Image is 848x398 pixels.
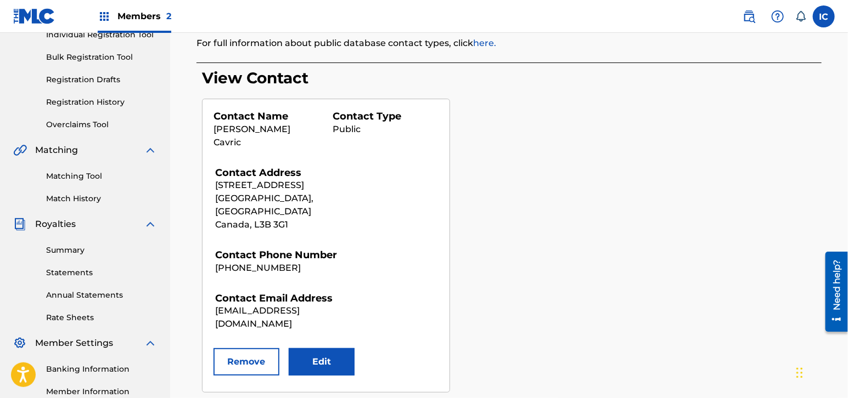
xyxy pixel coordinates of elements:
[46,52,157,63] a: Bulk Registration Tool
[13,144,27,157] img: Matching
[767,5,789,27] div: Help
[333,110,439,123] h5: Contact Type
[215,304,375,331] p: [EMAIL_ADDRESS][DOMAIN_NAME]
[202,69,822,88] h3: View Contact
[46,119,157,130] a: Overclaims Tool
[214,110,319,123] h5: Contact Name
[215,249,375,261] h5: Contact Phone Number
[796,356,803,389] div: Drag
[46,386,157,397] a: Member Information
[98,10,111,23] img: Top Rightsholders
[13,337,26,350] img: Member Settings
[13,8,55,24] img: MLC Logo
[771,10,784,23] img: help
[215,261,375,275] p: [PHONE_NUMBER]
[813,5,835,27] div: User Menu
[35,337,113,350] span: Member Settings
[215,218,375,231] p: Canada, L3B 3G1
[46,312,157,323] a: Rate Sheets
[46,363,157,375] a: Banking Information
[46,245,157,256] a: Summary
[46,74,157,86] a: Registration Drafts
[13,218,26,231] img: Royalties
[144,218,157,231] img: expand
[117,10,171,22] span: Members
[214,348,279,376] button: Remove
[35,218,76,231] span: Royalties
[166,11,171,21] span: 2
[196,37,678,50] p: For full information about public database contact types, click
[473,38,496,48] a: here.
[333,123,439,136] p: Public
[793,345,848,398] iframe: Chat Widget
[795,11,806,22] div: Notifications
[46,170,157,182] a: Matching Tool
[35,144,78,157] span: Matching
[215,192,375,218] p: [GEOGRAPHIC_DATA], [GEOGRAPHIC_DATA]
[738,5,760,27] a: Public Search
[289,348,355,376] button: Edit
[743,10,756,23] img: search
[214,123,319,149] p: [PERSON_NAME] Cavric
[46,29,157,41] a: Individual Registration Tool
[817,247,848,336] iframe: Resource Center
[215,179,375,192] p: [STREET_ADDRESS]
[46,96,157,108] a: Registration History
[144,337,157,350] img: expand
[144,144,157,157] img: expand
[46,267,157,278] a: Statements
[46,289,157,301] a: Annual Statements
[215,167,375,179] h5: Contact Address
[46,193,157,204] a: Match History
[215,292,375,305] h5: Contact Email Address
